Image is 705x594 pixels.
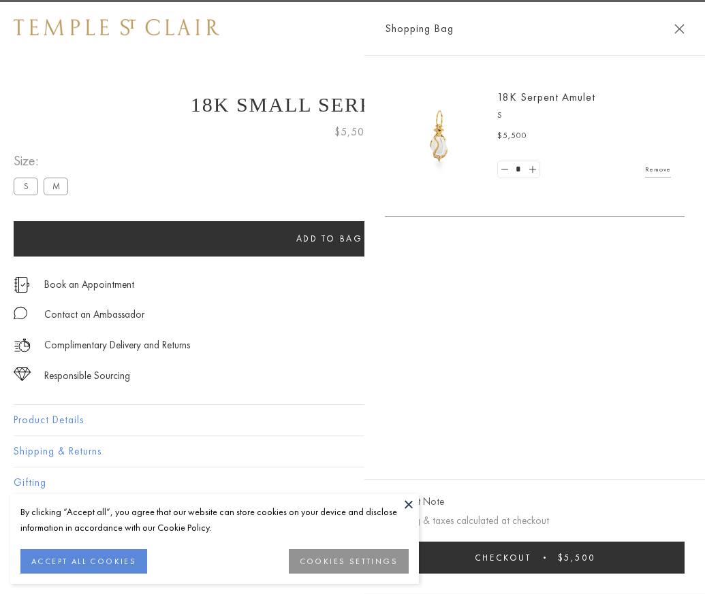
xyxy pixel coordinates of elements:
button: Product Details [14,405,691,435]
img: MessageIcon-01_2.svg [14,306,27,320]
button: Close Shopping Bag [674,24,685,34]
img: P51836-E11SERPPV [398,95,480,177]
img: icon_delivery.svg [14,337,31,354]
button: Add to bag [14,221,645,257]
label: S [14,178,38,195]
span: Size: [14,150,74,172]
label: M [44,178,68,195]
button: COOKIES SETTINGS [289,549,409,574]
p: Complimentary Delivery and Returns [44,337,190,354]
p: S [497,109,671,122]
button: Shipping & Returns [14,436,691,467]
span: $5,500 [497,129,527,143]
div: Contact an Ambassador [44,306,144,323]
button: Gifting [14,467,691,498]
img: Temple St. Clair [14,19,219,35]
div: Responsible Sourcing [44,367,130,384]
a: Set quantity to 0 [498,161,512,178]
button: Add Gift Note [385,493,444,510]
div: By clicking “Accept all”, you agree that our website can store cookies on your device and disclos... [20,504,409,535]
a: Book an Appointment [44,277,134,292]
button: Checkout $5,500 [385,542,685,574]
span: Checkout [475,552,531,563]
a: 18K Serpent Amulet [497,90,595,104]
span: $5,500 [334,123,371,141]
span: Add to bag [296,233,363,244]
p: Shipping & taxes calculated at checkout [385,512,685,529]
h1: 18K Small Serpent Amulet [14,93,691,116]
a: Remove [645,162,671,177]
img: icon_sourcing.svg [14,367,31,381]
span: Shopping Bag [385,20,454,37]
span: $5,500 [558,552,595,563]
img: icon_appointment.svg [14,277,30,293]
button: ACCEPT ALL COOKIES [20,549,147,574]
a: Set quantity to 2 [525,161,539,178]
